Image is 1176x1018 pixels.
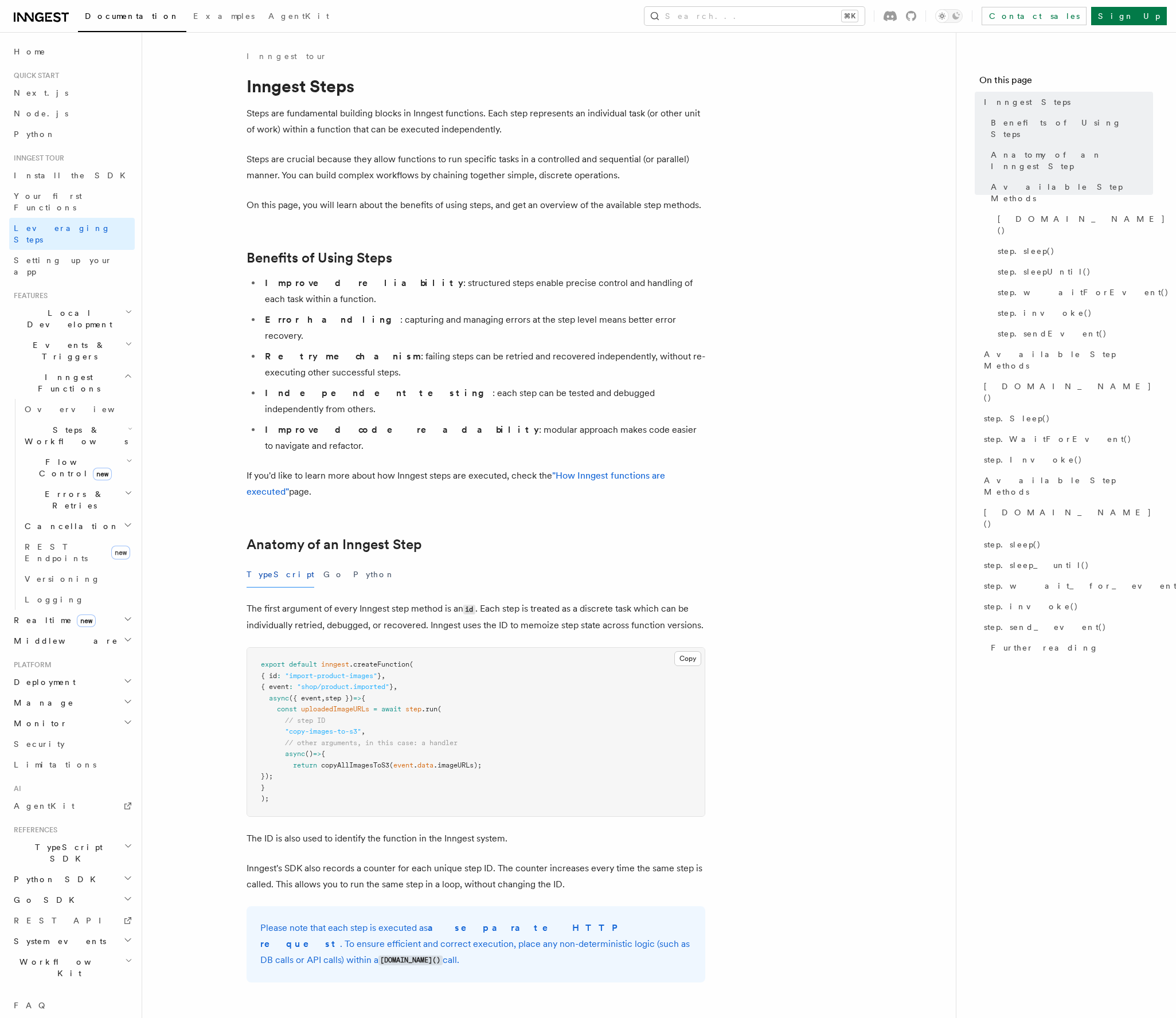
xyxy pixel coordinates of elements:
[9,754,135,775] a: Limitations
[247,860,705,892] p: Inngest's SDK also records a counter for each unique step ID. The counter increases every time th...
[321,694,325,702] span: ,
[265,277,463,288] strong: Improved reliability
[9,894,81,906] span: Go SDK
[935,9,963,23] button: Toggle dark mode
[9,307,125,330] span: Local Development
[393,761,413,769] span: event
[77,614,96,627] span: new
[9,303,135,335] button: Local Development
[986,177,1153,209] a: Available Step Methods
[9,676,76,688] span: Deployment
[285,750,305,758] span: async
[979,376,1153,408] a: [DOMAIN_NAME]()
[998,213,1166,236] span: [DOMAIN_NAME]()
[269,694,289,702] span: async
[9,874,103,885] span: Python SDK
[984,559,1089,571] span: step.sleep_until()
[14,801,75,811] span: AgentKit
[85,11,179,21] span: Documentation
[14,130,56,139] span: Python
[9,931,135,952] button: System events
[9,841,124,864] span: TypeScript SDK
[361,694,365,702] span: {
[9,952,135,984] button: Workflow Kit
[289,660,317,668] span: default
[261,672,277,680] span: { id
[9,890,135,910] button: Go SDK
[305,750,313,758] span: ()
[389,761,393,769] span: (
[984,507,1153,530] span: [DOMAIN_NAME]()
[986,637,1153,658] a: Further reading
[381,705,401,713] span: await
[9,186,135,218] a: Your first Functions
[991,642,1099,653] span: Further reading
[9,399,135,610] div: Inngest Functions
[9,218,135,250] a: Leveraging Steps
[247,105,705,138] p: Steps are fundamental building blocks in Inngest functions. Each step represents an individual ta...
[260,920,691,969] p: Please note that each step is executed as . To ensure efficient and correct execution, place any ...
[984,349,1153,371] span: Available Step Methods
[78,3,186,32] a: Documentation
[984,601,1079,612] span: step.invoke()
[979,617,1153,637] a: step.send_event()
[9,956,125,979] span: Workflow Kit
[14,224,111,244] span: Leveraging Steps
[993,261,1153,282] a: step.sleepUntil()
[998,266,1091,277] span: step.sleepUntil()
[247,537,422,553] a: Anatomy of an Inngest Step
[285,672,377,680] span: "import-product-images"
[998,307,1092,319] span: step.invoke()
[20,452,135,484] button: Flow Controlnew
[14,171,132,180] span: Install the SDK
[265,424,539,435] strong: Improved code readability
[9,697,74,708] span: Manage
[979,534,1153,555] a: step.sleep()
[247,601,705,633] p: The first argument of every Inngest step method is an . Each step is treated as a discrete task w...
[9,692,135,713] button: Manage
[9,635,118,647] span: Middleware
[261,422,705,454] li: : modular approach makes code easier to navigate and refactor.
[9,734,135,754] a: Security
[993,282,1153,303] a: step.waitForEvent()
[9,713,135,734] button: Monitor
[979,344,1153,376] a: Available Step Methods
[9,796,135,816] a: AgentKit
[289,694,321,702] span: ({ event
[277,705,297,713] span: const
[20,537,135,569] a: REST Endpointsnew
[261,794,269,802] span: );
[381,672,385,680] span: ,
[261,312,705,344] li: : capturing and managing errors at the step level means better error recovery.
[998,328,1107,339] span: step.sendEvent()
[261,683,289,691] span: { event
[261,772,273,780] span: });
[986,144,1153,177] a: Anatomy of an Inngest Step
[644,7,865,25] button: Search...⌘K
[353,562,395,588] button: Python
[25,405,143,414] span: Overview
[260,922,625,949] strong: a separate HTTP request
[14,191,82,212] span: Your first Functions
[9,291,48,300] span: Features
[14,916,111,925] span: REST API
[265,387,493,398] strong: Independent testing
[261,385,705,417] li: : each step can be tested and debugged independently from others.
[247,50,327,62] a: Inngest tour
[984,475,1153,498] span: Available Step Methods
[20,516,135,537] button: Cancellation
[9,660,52,669] span: Platform
[1091,7,1167,25] a: Sign Up
[247,562,314,588] button: TypeScript
[993,303,1153,323] a: step.invoke()
[285,716,325,725] span: // step ID
[9,614,96,626] span: Realtime
[9,784,21,793] span: AI
[20,488,124,511] span: Errors & Retries
[323,562,344,588] button: Go
[9,250,135,282] a: Setting up your app
[277,672,281,680] span: :
[991,181,1153,204] span: Available Step Methods
[9,41,135,62] a: Home
[993,209,1153,241] a: [DOMAIN_NAME]()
